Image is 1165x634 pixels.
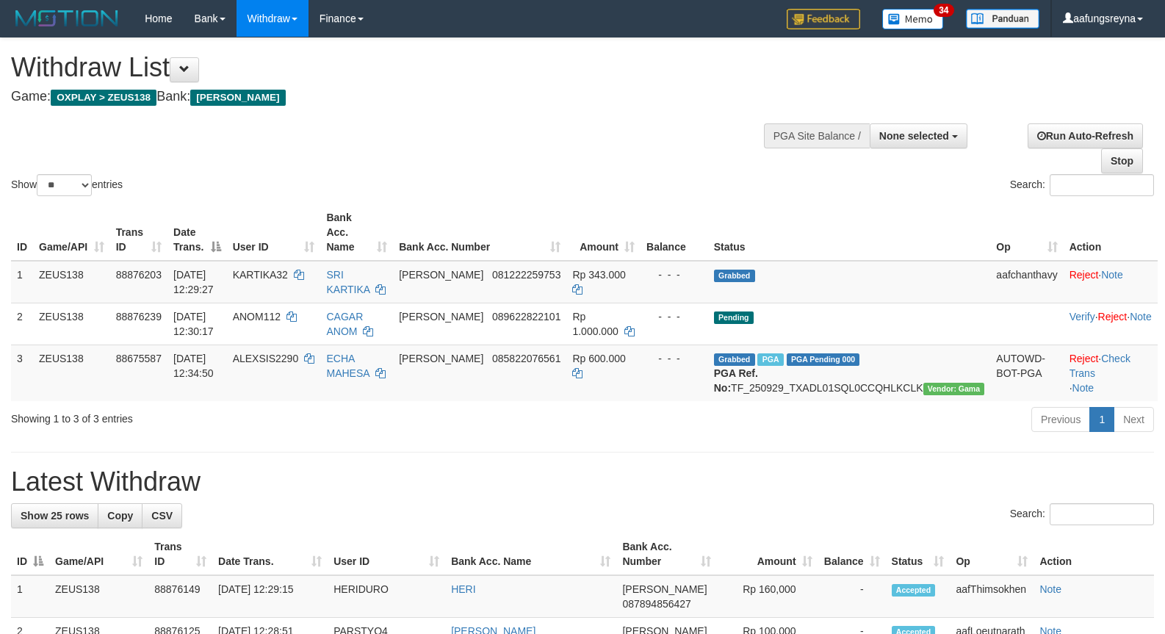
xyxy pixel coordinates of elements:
th: Balance: activate to sort column ascending [818,533,886,575]
div: - - - [646,309,702,324]
h4: Game: Bank: [11,90,762,104]
a: CAGAR ANOM [326,311,363,337]
div: - - - [646,351,702,366]
span: Copy 081222259753 to clipboard [492,269,560,281]
td: 2 [11,303,33,345]
label: Show entries [11,174,123,196]
td: ZEUS138 [33,345,110,401]
th: Game/API: activate to sort column ascending [33,204,110,261]
span: CSV [151,510,173,522]
img: MOTION_logo.png [11,7,123,29]
a: Previous [1031,407,1090,432]
td: 88876149 [148,575,212,618]
th: Date Trans.: activate to sort column ascending [212,533,328,575]
span: Vendor URL: https://trx31.1velocity.biz [923,383,985,395]
a: Copy [98,503,143,528]
a: Reject [1070,353,1099,364]
img: panduan.png [966,9,1039,29]
th: Action [1064,204,1158,261]
span: [PERSON_NAME] [622,583,707,595]
span: ANOM112 [233,311,281,323]
span: KARTIKA32 [233,269,288,281]
td: · · [1064,345,1158,401]
span: ALEXSIS2290 [233,353,299,364]
a: Next [1114,407,1154,432]
th: Game/API: activate to sort column ascending [49,533,148,575]
img: Button%20Memo.svg [882,9,944,29]
div: PGA Site Balance / [764,123,870,148]
th: Balance [641,204,708,261]
td: 1 [11,261,33,303]
th: Trans ID: activate to sort column ascending [148,533,212,575]
span: 88876239 [116,311,162,323]
input: Search: [1050,503,1154,525]
select: Showentries [37,174,92,196]
th: Action [1034,533,1154,575]
td: Rp 160,000 [717,575,818,618]
th: ID [11,204,33,261]
span: [PERSON_NAME] [399,353,483,364]
span: Copy [107,510,133,522]
th: Bank Acc. Name: activate to sort column ascending [445,533,616,575]
a: Run Auto-Refresh [1028,123,1143,148]
th: Op: activate to sort column ascending [950,533,1034,575]
a: SRI KARTIKA [326,269,369,295]
a: Note [1130,311,1152,323]
div: - - - [646,267,702,282]
td: aafchanthavy [990,261,1063,303]
span: Marked by aafpengsreynich [757,353,783,366]
td: · · [1064,303,1158,345]
a: Show 25 rows [11,503,98,528]
td: 1 [11,575,49,618]
td: TF_250929_TXADL01SQL0CCQHLKCLK [708,345,991,401]
th: Status [708,204,991,261]
th: Amount: activate to sort column ascending [717,533,818,575]
button: None selected [870,123,967,148]
span: OXPLAY > ZEUS138 [51,90,156,106]
span: Copy 087894856427 to clipboard [622,598,690,610]
label: Search: [1010,503,1154,525]
a: Note [1072,382,1094,394]
th: Trans ID: activate to sort column ascending [110,204,167,261]
h1: Latest Withdraw [11,467,1154,497]
td: ZEUS138 [49,575,148,618]
span: Grabbed [714,353,755,366]
span: Rp 1.000.000 [572,311,618,337]
th: User ID: activate to sort column ascending [227,204,321,261]
th: Op: activate to sort column ascending [990,204,1063,261]
td: · [1064,261,1158,303]
span: 88876203 [116,269,162,281]
th: Bank Acc. Number: activate to sort column ascending [393,204,566,261]
th: User ID: activate to sort column ascending [328,533,445,575]
a: ECHA MAHESA [326,353,369,379]
th: ID: activate to sort column descending [11,533,49,575]
label: Search: [1010,174,1154,196]
h1: Withdraw List [11,53,762,82]
a: Note [1039,583,1061,595]
a: Stop [1101,148,1143,173]
span: Show 25 rows [21,510,89,522]
th: Bank Acc. Name: activate to sort column ascending [320,204,393,261]
th: Date Trans.: activate to sort column descending [167,204,227,261]
a: Note [1101,269,1123,281]
td: HERIDURO [328,575,445,618]
input: Search: [1050,174,1154,196]
a: Reject [1070,269,1099,281]
img: Feedback.jpg [787,9,860,29]
a: Reject [1098,311,1128,323]
span: Copy 089622822101 to clipboard [492,311,560,323]
span: Rp 600.000 [572,353,625,364]
td: aafThimsokhen [950,575,1034,618]
span: Pending [714,311,754,324]
b: PGA Ref. No: [714,367,758,394]
span: [DATE] 12:29:27 [173,269,214,295]
span: None selected [879,130,949,142]
a: 1 [1089,407,1114,432]
th: Status: activate to sort column ascending [886,533,951,575]
span: 34 [934,4,953,17]
span: [DATE] 12:30:17 [173,311,214,337]
td: ZEUS138 [33,303,110,345]
a: Verify [1070,311,1095,323]
span: [PERSON_NAME] [399,311,483,323]
td: ZEUS138 [33,261,110,303]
